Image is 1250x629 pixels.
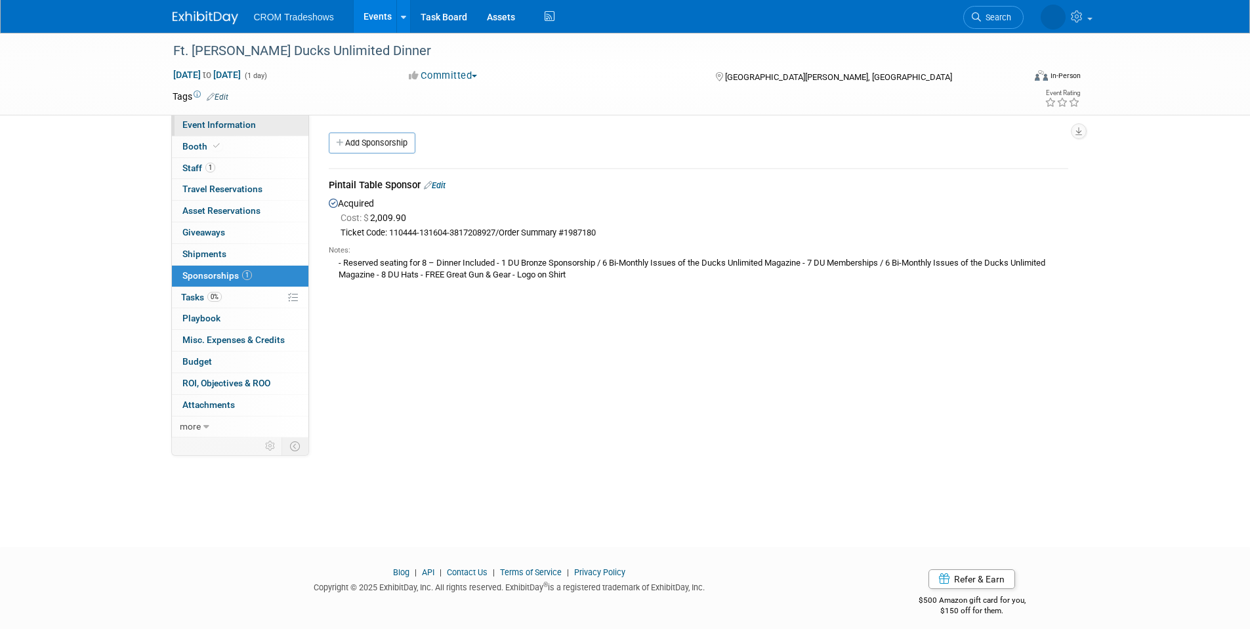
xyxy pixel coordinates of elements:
[173,11,238,24] img: ExhibitDay
[242,270,252,280] span: 1
[172,115,308,136] a: Event Information
[182,119,256,130] span: Event Information
[182,163,215,173] span: Staff
[329,195,1068,285] div: Acquired
[500,567,562,577] a: Terms of Service
[172,179,308,200] a: Travel Reservations
[182,399,235,410] span: Attachments
[411,567,420,577] span: |
[172,352,308,373] a: Budget
[172,373,308,394] a: ROI, Objectives & ROO
[213,142,220,150] i: Booth reservation complete
[182,270,252,281] span: Sponsorships
[172,308,308,329] a: Playbook
[207,292,222,302] span: 0%
[341,228,1068,239] div: Ticket Code: 110444-131604-3817208927/Order Summary #1987180
[574,567,625,577] a: Privacy Policy
[329,245,1068,256] div: Notes:
[564,567,572,577] span: |
[182,227,225,237] span: Giveaways
[181,292,222,302] span: Tasks
[172,416,308,437] a: more
[172,136,308,157] a: Booth
[172,201,308,222] a: Asset Reservations
[173,578,847,594] div: Copyright © 2025 ExhibitDay, Inc. All rights reserved. ExhibitDay is a registered trademark of Ex...
[329,178,1068,195] div: Pintail Table Sponsor
[436,567,445,577] span: |
[341,213,411,223] span: 2,009.90
[329,256,1068,281] div: - Reserved seating for 8 – Dinner Included - 1 DU Bronze Sponsorship / 6 Bi-Monthly Issues of the...
[180,421,201,432] span: more
[393,567,409,577] a: Blog
[172,222,308,243] a: Giveaways
[243,71,267,80] span: (1 day)
[946,68,1081,88] div: Event Format
[173,90,228,103] td: Tags
[172,158,308,179] a: Staff1
[182,356,212,367] span: Budget
[173,69,241,81] span: [DATE] [DATE]
[182,249,226,259] span: Shipments
[424,180,446,190] a: Edit
[329,132,415,153] a: Add Sponsorship
[205,163,215,172] span: 1
[172,266,308,287] a: Sponsorships1
[1035,70,1048,81] img: Format-Inperson.png
[254,12,334,22] span: CROM Tradeshows
[725,72,952,82] span: [GEOGRAPHIC_DATA][PERSON_NAME], [GEOGRAPHIC_DATA]
[1045,90,1080,96] div: Event Rating
[182,313,220,323] span: Playbook
[182,378,270,388] span: ROI, Objectives & ROO
[866,605,1078,617] div: $150 off for them.
[1050,71,1081,81] div: In-Person
[169,39,1004,63] div: Ft. [PERSON_NAME] Ducks Unlimited Dinner
[201,70,213,80] span: to
[404,69,482,83] button: Committed
[182,141,222,152] span: Booth
[543,581,548,588] sup: ®
[928,569,1015,589] a: Refer & Earn
[172,330,308,351] a: Misc. Expenses & Credits
[182,205,260,216] span: Asset Reservations
[1041,5,1066,30] img: Kristin Elliott
[172,395,308,416] a: Attachments
[963,6,1024,29] a: Search
[259,437,282,455] td: Personalize Event Tab Strip
[182,335,285,345] span: Misc. Expenses & Credits
[172,287,308,308] a: Tasks0%
[341,213,370,223] span: Cost: $
[866,586,1078,617] div: $500 Amazon gift card for you,
[981,12,1011,22] span: Search
[490,567,498,577] span: |
[172,244,308,265] a: Shipments
[207,92,228,102] a: Edit
[422,567,434,577] a: API
[447,567,488,577] a: Contact Us
[281,437,308,455] td: Toggle Event Tabs
[182,184,262,194] span: Travel Reservations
